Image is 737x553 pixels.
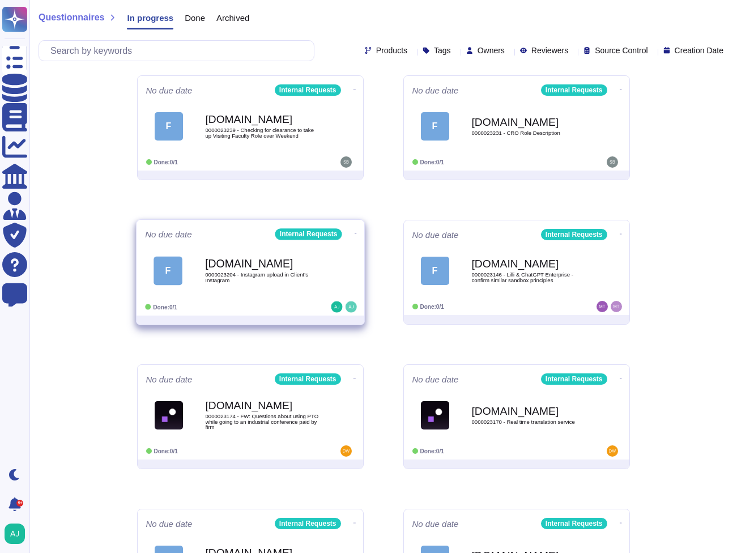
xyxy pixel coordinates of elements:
span: Done: 0/1 [420,448,444,454]
span: No due date [412,375,459,384]
span: No due date [146,520,193,528]
b: [DOMAIN_NAME] [472,258,585,269]
span: In progress [127,14,173,22]
span: No due date [146,86,193,95]
img: user [345,301,356,313]
span: No due date [145,230,192,239]
span: No due date [412,231,459,239]
div: Internal Requests [275,84,341,96]
img: Logo [421,401,449,429]
span: Owners [478,46,505,54]
img: user [607,445,618,457]
b: [DOMAIN_NAME] [206,114,319,125]
span: Done [185,14,205,22]
div: F [154,256,182,285]
span: No due date [146,375,193,384]
img: user [340,445,352,457]
div: Internal Requests [541,518,607,529]
span: Done: 0/1 [420,159,444,165]
b: [DOMAIN_NAME] [205,258,319,269]
div: Internal Requests [541,373,607,385]
img: user [597,301,608,312]
b: [DOMAIN_NAME] [472,406,585,416]
span: 0000023174 - FW: Questions about using PTO while going to an industrial conference paid by firm [206,414,319,430]
img: user [607,156,618,168]
span: Done: 0/1 [420,304,444,310]
div: Internal Requests [541,229,607,240]
img: user [5,524,25,544]
div: F [421,112,449,141]
input: Search by keywords [45,41,314,61]
span: Archived [216,14,249,22]
span: 0000023231 - CRO Role Description [472,130,585,136]
div: 9+ [16,500,23,507]
span: Products [376,46,407,54]
span: No due date [412,520,459,528]
span: Reviewers [531,46,568,54]
span: Done: 0/1 [153,304,177,310]
img: user [340,156,352,168]
span: 0000023170 - Real time translation service [472,419,585,425]
span: Source Control [595,46,647,54]
span: 0000023204 - Instagram upload in Client's Instagram [205,272,319,283]
div: Internal Requests [275,518,341,529]
img: Logo [155,401,183,429]
span: Done: 0/1 [154,448,178,454]
span: Tags [434,46,451,54]
span: Creation Date [675,46,723,54]
div: Internal Requests [275,228,342,240]
span: 0000023239 - Checking for clearance to take up Visiting Faculty Role over Weekend [206,127,319,138]
div: F [155,112,183,141]
span: Questionnaires [39,13,104,22]
div: F [421,257,449,285]
div: Internal Requests [275,373,341,385]
span: No due date [412,86,459,95]
div: Internal Requests [541,84,607,96]
b: [DOMAIN_NAME] [472,117,585,127]
img: user [611,301,622,312]
span: 0000023146 - Lilli & ChatGPT Enterprise - confirm similar sandbox principles [472,272,585,283]
img: user [331,301,342,313]
span: Done: 0/1 [154,159,178,165]
button: user [2,521,33,546]
b: [DOMAIN_NAME] [206,400,319,411]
